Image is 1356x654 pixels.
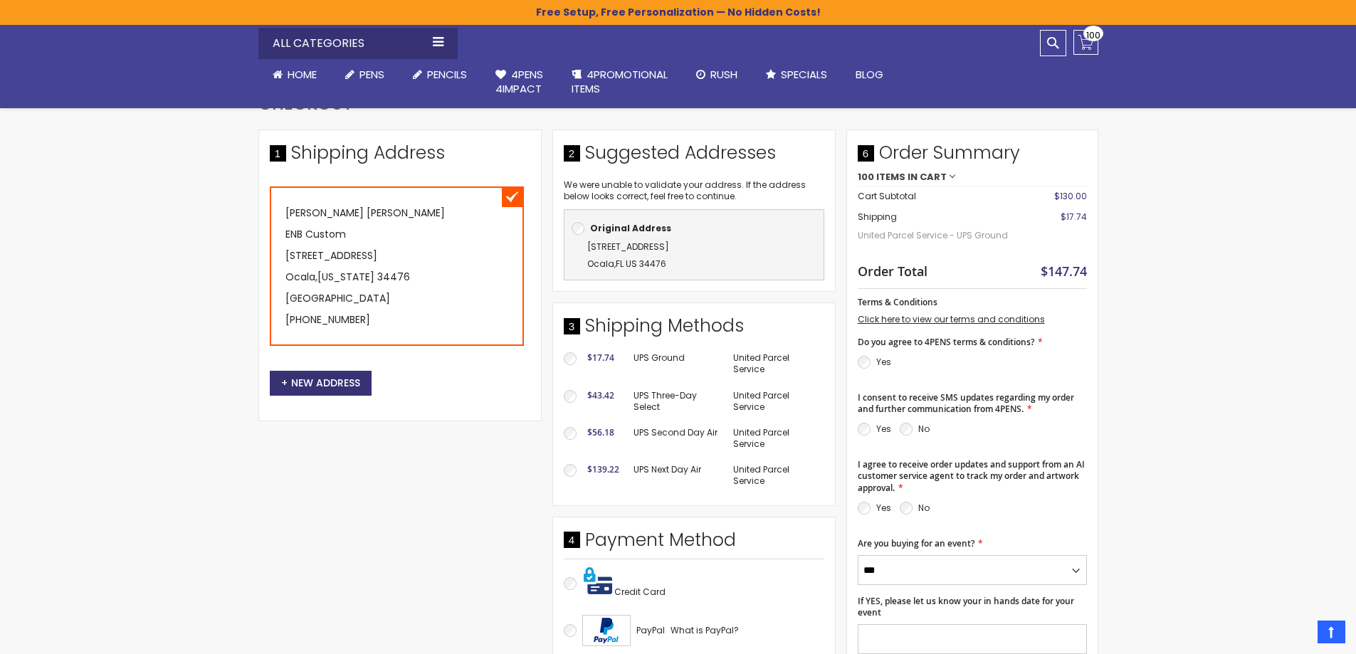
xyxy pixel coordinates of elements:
span: Specials [781,67,827,82]
a: Pencils [399,59,481,90]
span: Rush [710,67,737,82]
span: Pencils [427,67,467,82]
div: Shipping Methods [564,314,824,345]
span: Checkout [258,92,353,115]
span: 100 [1086,28,1100,42]
div: , [572,238,816,273]
span: [STREET_ADDRESS] [587,241,669,253]
a: Specials [752,59,841,90]
span: $139.22 [587,463,619,475]
span: New Address [281,376,360,390]
label: Yes [876,356,891,368]
label: No [918,502,930,514]
a: [PHONE_NUMBER] [285,312,370,327]
div: Suggested Addresses [564,141,824,172]
span: [US_STATE] [317,270,374,284]
iframe: Google Customer Reviews [1239,616,1356,654]
span: $147.74 [1041,263,1087,280]
a: Click here to view our terms and conditions [858,313,1045,325]
div: [PERSON_NAME] [PERSON_NAME] ENB Custom [STREET_ADDRESS] Ocala , 34476 [GEOGRAPHIC_DATA] [270,186,524,346]
span: Pens [359,67,384,82]
span: 4Pens 4impact [495,67,543,96]
div: Payment Method [564,528,824,559]
span: $130.00 [1054,190,1087,202]
a: 4Pens4impact [481,59,557,105]
span: Shipping [858,211,897,223]
span: I consent to receive SMS updates regarding my order and further communication from 4PENS. [858,391,1074,415]
td: United Parcel Service [726,345,824,382]
span: Terms & Conditions [858,296,937,308]
span: 34476 [639,258,666,270]
button: New Address [270,371,372,396]
th: Cart Subtotal [858,186,1016,207]
span: If YES, please let us know your in hands date for your event [858,595,1074,618]
td: UPS Next Day Air [626,457,727,494]
label: No [918,423,930,435]
span: 100 [858,172,874,182]
div: All Categories [258,28,458,59]
a: Rush [682,59,752,90]
span: Do you agree to 4PENS terms & conditions? [858,336,1034,348]
img: Acceptance Mark [582,615,631,646]
span: 4PROMOTIONAL ITEMS [572,67,668,96]
a: 4PROMOTIONALITEMS [557,59,682,105]
span: Order Summary [858,141,1087,172]
span: Credit Card [614,586,666,598]
td: United Parcel Service [726,420,824,457]
label: Yes [876,423,891,435]
strong: Order Total [858,260,927,280]
span: $56.18 [587,426,614,438]
span: $17.74 [587,352,614,364]
td: UPS Second Day Air [626,420,727,457]
p: We were unable to validate your address. If the address below looks correct, feel free to continue. [564,179,824,202]
span: Blog [856,67,883,82]
span: United Parcel Service - UPS Ground [858,223,1016,248]
span: US [626,258,637,270]
label: Yes [876,502,891,514]
a: What is PayPal? [671,622,739,639]
a: 100 [1073,30,1098,55]
span: PayPal [636,624,665,636]
a: Home [258,59,331,90]
a: Pens [331,59,399,90]
span: I agree to receive order updates and support from an AI customer service agent to track my order ... [858,458,1085,493]
span: Ocala [587,258,614,270]
td: UPS Ground [626,345,727,382]
b: Original Address [590,222,671,234]
span: FL [616,258,624,270]
span: Items in Cart [876,172,947,182]
div: Shipping Address [270,141,530,172]
span: Are you buying for an event? [858,537,974,549]
td: United Parcel Service [726,457,824,494]
td: UPS Three-Day Select [626,383,727,420]
span: What is PayPal? [671,624,739,636]
td: United Parcel Service [726,383,824,420]
span: Home [288,67,317,82]
img: Pay with credit card [584,566,612,595]
span: $17.74 [1061,211,1087,223]
a: Blog [841,59,898,90]
span: $43.42 [587,389,614,401]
